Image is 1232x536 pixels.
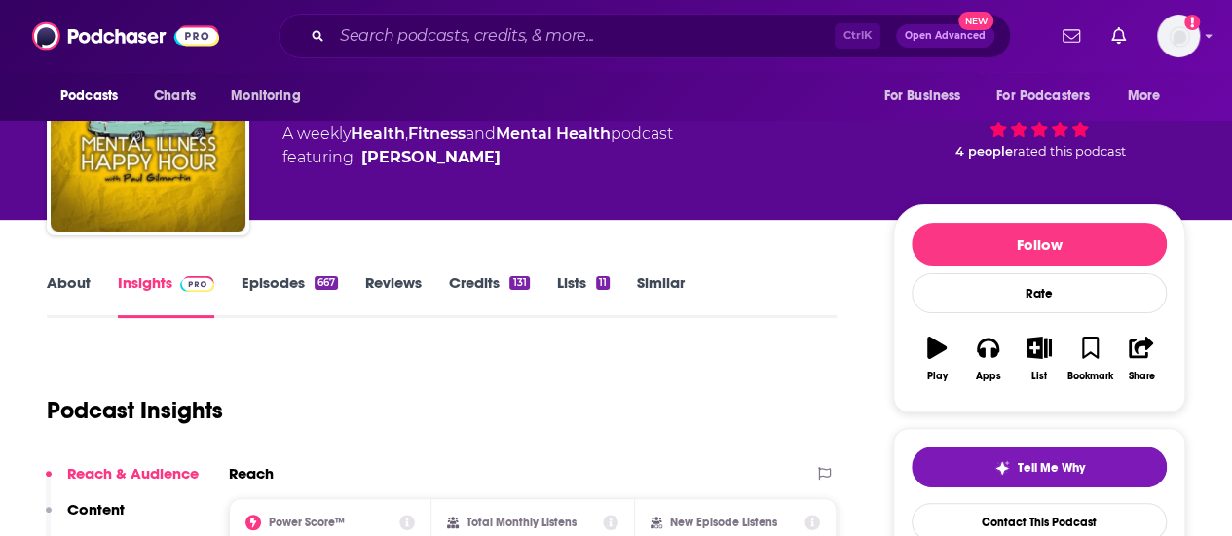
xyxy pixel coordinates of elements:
[1014,324,1064,394] button: List
[466,125,496,143] span: and
[912,273,1167,313] div: Rate
[883,83,960,110] span: For Business
[962,324,1013,394] button: Apps
[351,125,405,143] a: Health
[32,18,219,54] img: Podchaser - Follow, Share and Rate Podcasts
[67,464,199,482] p: Reach & Audience
[958,12,993,30] span: New
[955,144,1013,159] span: 4 people
[1128,371,1154,382] div: Share
[118,273,214,318] a: InsightsPodchaser Pro
[282,146,673,169] span: featuring
[994,460,1010,476] img: tell me why sparkle
[637,273,685,318] a: Similar
[282,123,673,169] div: A weekly podcast
[449,273,529,318] a: Credits131
[154,83,196,110] span: Charts
[976,371,1001,382] div: Apps
[1013,144,1126,159] span: rated this podcast
[361,146,501,169] div: [PERSON_NAME]
[1055,19,1088,53] a: Show notifications dropdown
[1103,19,1134,53] a: Show notifications dropdown
[1128,83,1161,110] span: More
[269,516,345,529] h2: Power Score™
[1157,15,1200,57] span: Logged in as SimonElement
[927,371,948,382] div: Play
[670,516,777,529] h2: New Episode Listens
[231,83,300,110] span: Monitoring
[870,78,985,115] button: open menu
[365,273,422,318] a: Reviews
[984,78,1118,115] button: open menu
[1018,460,1085,476] span: Tell Me Why
[996,83,1090,110] span: For Podcasters
[51,37,245,232] img: Mental Illness Happy Hour
[46,464,199,500] button: Reach & Audience
[141,78,207,115] a: Charts
[332,20,835,52] input: Search podcasts, credits, & more...
[1031,371,1047,382] div: List
[1064,324,1115,394] button: Bookmark
[229,464,274,482] h2: Reach
[1116,324,1167,394] button: Share
[912,223,1167,266] button: Follow
[557,273,610,318] a: Lists11
[896,24,994,48] button: Open AdvancedNew
[47,273,91,318] a: About
[67,500,125,518] p: Content
[596,276,610,290] div: 11
[180,276,214,292] img: Podchaser Pro
[1067,371,1113,382] div: Bookmark
[1114,78,1185,115] button: open menu
[467,516,577,529] h2: Total Monthly Listens
[46,500,125,536] button: Content
[279,14,1011,58] div: Search podcasts, credits, & more...
[1157,15,1200,57] button: Show profile menu
[47,78,143,115] button: open menu
[912,324,962,394] button: Play
[217,78,325,115] button: open menu
[496,125,611,143] a: Mental Health
[315,276,338,290] div: 667
[405,125,408,143] span: ,
[60,83,118,110] span: Podcasts
[1184,15,1200,30] svg: Add a profile image
[408,125,466,143] a: Fitness
[1157,15,1200,57] img: User Profile
[912,447,1167,487] button: tell me why sparkleTell Me Why
[835,23,880,49] span: Ctrl K
[242,273,338,318] a: Episodes667
[47,396,223,425] h1: Podcast Insights
[509,276,529,290] div: 131
[905,31,986,41] span: Open Advanced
